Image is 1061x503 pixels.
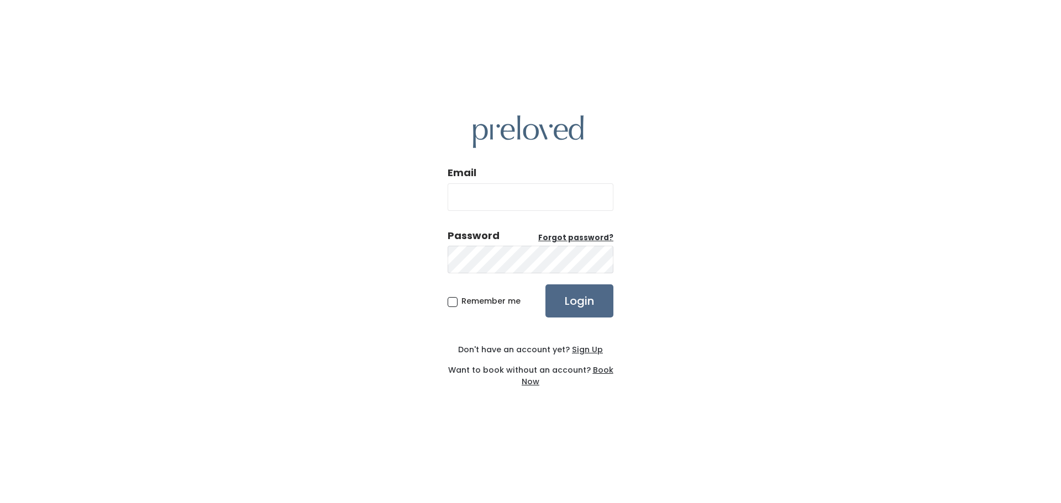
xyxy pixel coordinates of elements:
[572,344,603,355] u: Sign Up
[448,344,613,356] div: Don't have an account yet?
[570,344,603,355] a: Sign Up
[448,229,500,243] div: Password
[473,115,584,148] img: preloved logo
[461,295,521,306] span: Remember me
[538,232,613,243] u: Forgot password?
[448,356,613,388] div: Want to book without an account?
[538,232,613,243] a: Forgot password?
[448,166,476,180] label: Email
[522,364,613,387] a: Book Now
[545,284,613,317] input: Login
